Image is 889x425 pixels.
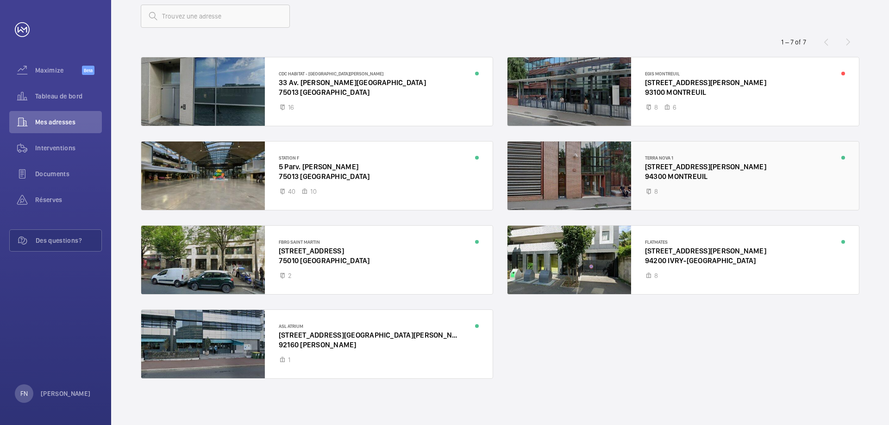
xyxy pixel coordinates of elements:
[35,195,102,204] span: Réserves
[35,92,102,101] span: Tableau de bord
[35,117,102,127] span: Mes adresses
[41,389,91,398] p: [PERSON_NAME]
[141,5,290,28] input: Trouvez une adresse
[35,143,102,153] span: Interventions
[35,66,82,75] span: Maximize
[20,389,28,398] p: FN
[82,66,94,75] span: Beta
[781,37,806,47] div: 1 – 7 of 7
[36,236,101,245] span: Des questions?
[35,169,102,179] span: Documents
